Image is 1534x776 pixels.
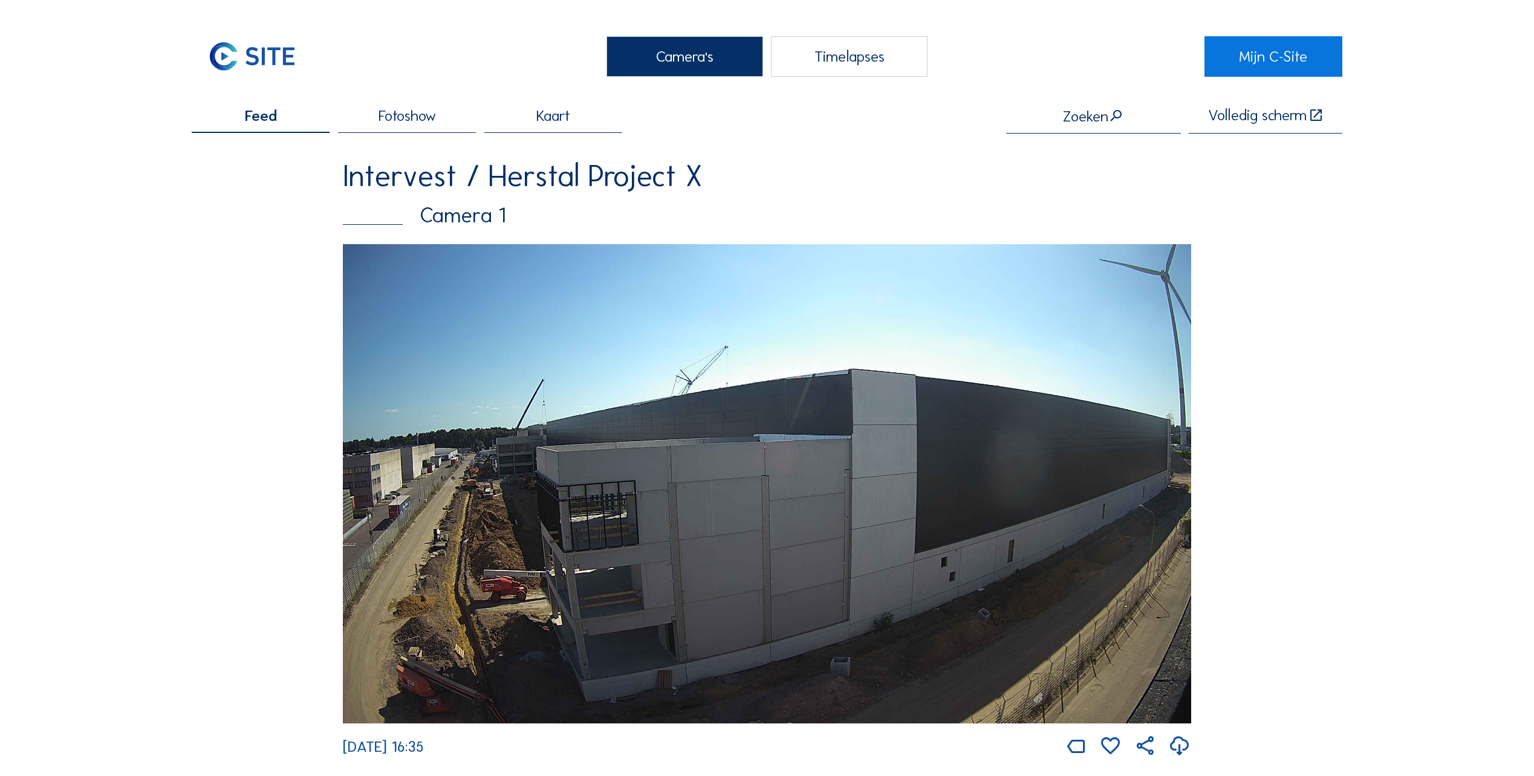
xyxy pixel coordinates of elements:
div: Volledig scherm [1208,108,1307,123]
span: Fotoshow [379,108,436,123]
div: Intervest / Herstal Project X [343,161,1191,191]
div: Camera's [606,36,763,77]
a: Mijn C-Site [1204,36,1342,77]
span: Feed [245,108,277,123]
img: Image [343,244,1191,723]
div: Timelapses [771,36,928,77]
img: C-SITE Logo [192,36,312,77]
div: Camera 1 [343,205,1191,226]
span: [DATE] 16:35 [343,737,424,756]
a: C-SITE Logo [192,36,330,77]
span: Kaart [536,108,570,123]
